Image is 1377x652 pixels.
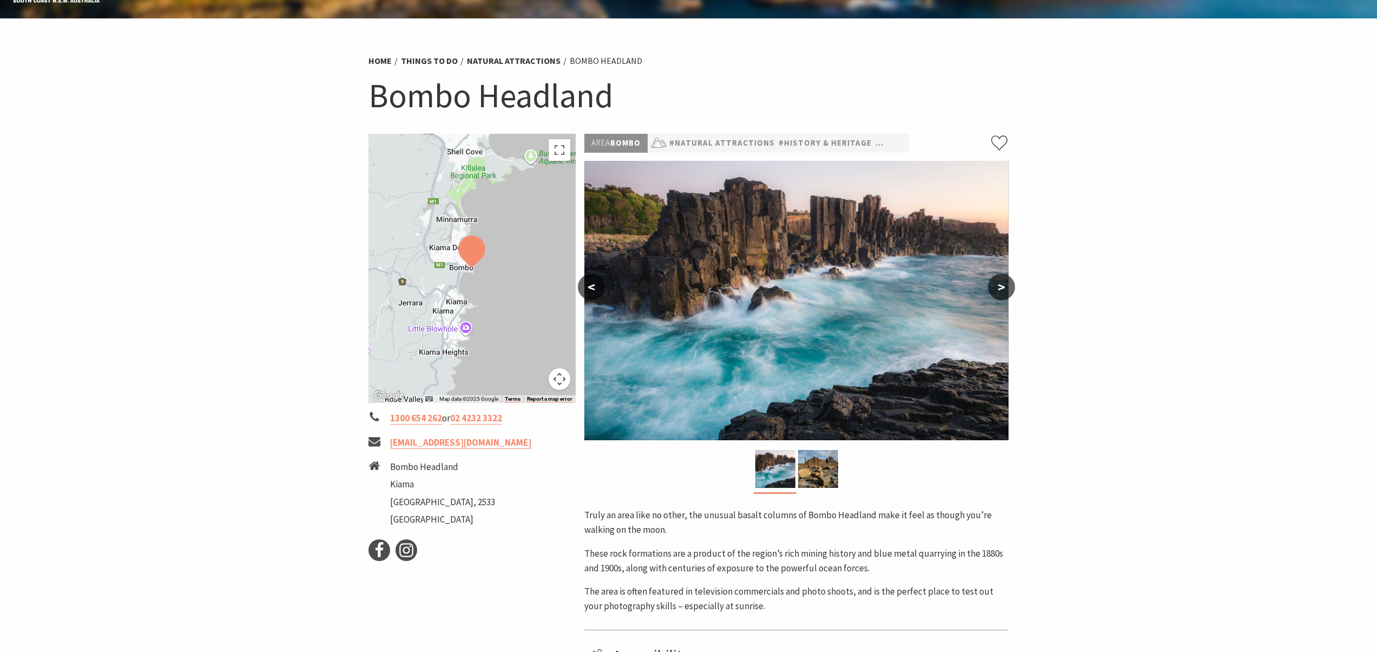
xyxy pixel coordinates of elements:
span: Map data ©2025 Google [439,396,498,402]
li: [GEOGRAPHIC_DATA] [390,512,495,527]
img: Google [371,389,407,403]
p: Truly an area like no other, the unusual basalt columns of Bombo Headland make it feel as though ... [584,508,1009,537]
a: Natural Attractions [467,55,561,67]
a: 02 4232 3322 [450,412,502,425]
h1: Bombo Headland [368,74,1009,118]
a: Open this area in Google Maps (opens a new window) [371,389,407,403]
span: Area [591,138,610,148]
li: or [368,411,576,426]
a: Home [368,55,392,67]
img: Bombo Quarry [584,161,1009,440]
a: [EMAIL_ADDRESS][DOMAIN_NAME] [390,436,531,449]
button: < [578,274,605,300]
a: Terms (opens in new tab) [505,396,521,402]
li: Kiama [390,477,495,492]
img: Bombo Quarry [755,450,795,488]
button: Toggle fullscreen view [549,139,570,161]
button: Keyboard shortcuts [425,395,433,403]
img: Bombo Quarry [798,450,838,488]
a: Report a map error [527,396,572,402]
li: Bombo Headland [390,460,495,474]
p: These rock formations are a product of the region’s rich mining history and blue metal quarrying ... [584,546,1009,576]
a: #Natural Attractions [669,136,775,150]
p: Bombo [584,134,648,153]
button: Map camera controls [549,368,570,390]
button: > [988,274,1015,300]
a: #History & Heritage [779,136,872,150]
p: The area is often featured in television commercials and photo shoots, and is the perfect place t... [584,584,1009,614]
a: Things To Do [401,55,458,67]
li: [GEOGRAPHIC_DATA], 2533 [390,495,495,510]
li: Bombo Headland [570,54,642,68]
a: 1300 654 262 [390,412,442,425]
